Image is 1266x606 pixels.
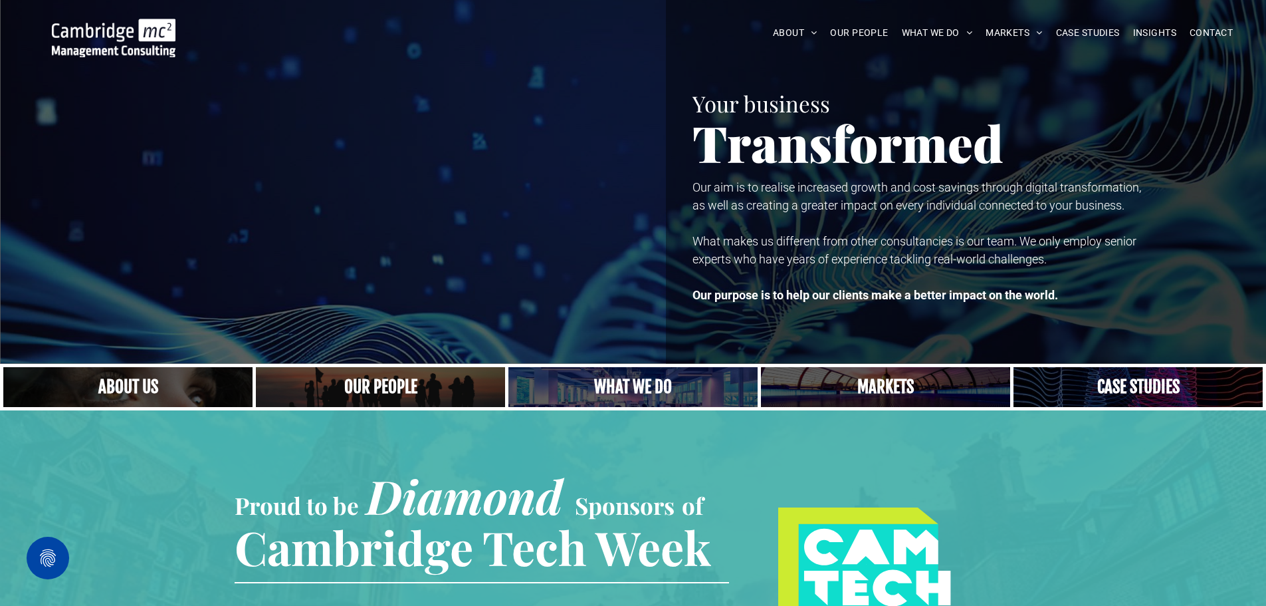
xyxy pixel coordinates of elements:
a: OUR PEOPLE [823,23,895,43]
span: Cambridge Tech Week [235,516,711,578]
span: of [682,490,703,521]
a: WHAT WE DO [895,23,980,43]
a: Your Business Transformed | Cambridge Management Consulting [52,21,175,35]
a: A yoga teacher lifting his whole body off the ground in the peacock pose [508,367,758,407]
span: Our aim is to realise increased growth and cost savings through digital transformation, as well a... [692,180,1141,212]
span: Diamond [366,464,563,527]
span: What makes us different from other consultancies is our team. We only employ senior experts who h... [692,234,1136,266]
a: CASE STUDIES [1049,23,1126,43]
span: Transformed [692,109,1003,176]
a: INSIGHTS [1126,23,1183,43]
img: Go to Homepage [52,19,175,57]
span: Proud to be [235,490,359,521]
a: CONTACT [1183,23,1239,43]
a: CASE STUDIES | See an Overview of All Our Case Studies | Cambridge Management Consulting [1013,367,1263,407]
a: ABOUT [766,23,824,43]
span: Sponsors [575,490,675,521]
span: Your business [692,88,830,118]
a: Close up of woman's face, centered on her eyes [3,367,253,407]
a: A crowd in silhouette at sunset, on a rise or lookout point [256,367,505,407]
strong: Our purpose is to help our clients make a better impact on the world. [692,288,1058,302]
a: Our Markets | Cambridge Management Consulting [761,367,1010,407]
a: MARKETS [979,23,1049,43]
